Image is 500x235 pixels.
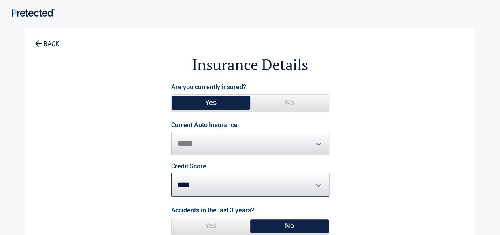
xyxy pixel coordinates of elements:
[171,122,238,128] label: Current Auto Insurance
[171,205,254,216] label: Accidents in the last 3 years?
[12,9,55,17] img: Main Logo
[250,218,329,234] span: No
[171,163,206,170] label: Credit Score
[172,218,250,234] span: Yes
[250,95,329,111] span: No
[33,33,61,47] a: BACK
[69,55,432,75] h2: Insurance Details
[171,82,246,92] label: Are you currently insured?
[172,95,250,111] span: Yes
